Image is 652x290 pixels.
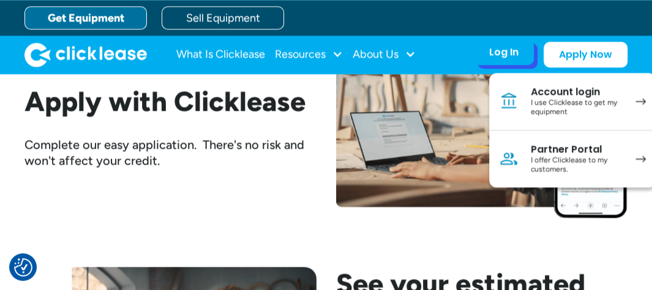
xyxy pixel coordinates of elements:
[275,42,343,67] div: Resources
[489,46,519,58] div: Log In
[24,85,317,117] h2: Apply with Clicklease
[635,155,646,162] img: arrow
[24,136,317,168] div: Complete our easy application. There's no risk and won't affect your credit.
[14,258,32,277] button: Consent Preferences
[531,86,623,98] div: Account login
[531,98,623,117] div: I use Clicklease to get my equipment
[531,143,623,155] div: Partner Portal
[176,42,265,67] a: What Is Clicklease
[499,149,519,168] img: Person icon
[336,35,628,218] img: Woman filling out clicklease get started form on her computer
[24,42,147,67] a: home
[162,6,284,29] a: Sell Equipment
[544,42,628,67] a: Apply Now
[531,155,623,174] div: I offer Clicklease to my customers.
[635,98,646,105] img: arrow
[24,6,147,29] a: Get Equipment
[14,258,32,277] img: Revisit consent button
[499,91,519,111] img: Bank icon
[24,42,147,67] img: Clicklease logo
[353,42,416,67] div: About Us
